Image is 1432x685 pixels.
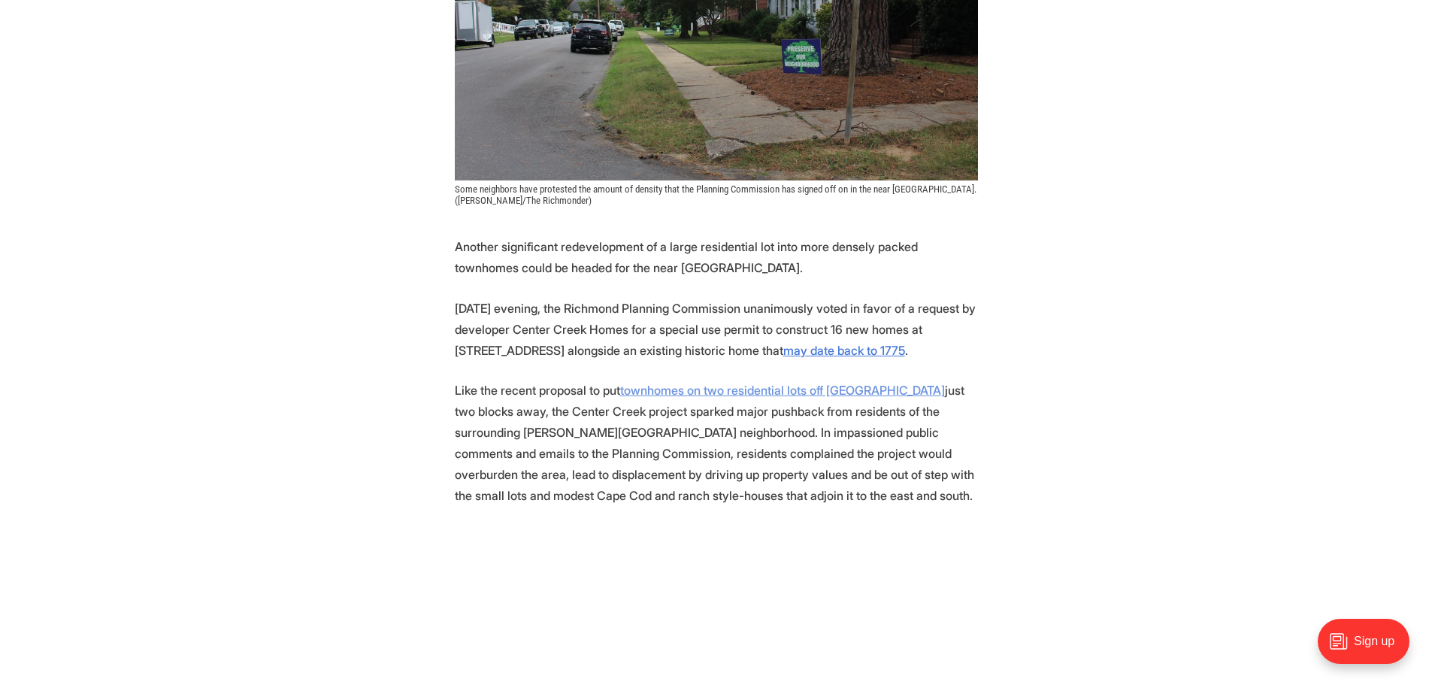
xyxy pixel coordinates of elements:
[455,380,978,506] p: Like the recent proposal to put just two blocks away, the Center Creek project sparked major push...
[783,343,905,358] a: may date back to 1775
[455,298,978,361] p: [DATE] evening, the Richmond Planning Commission unanimously voted in favor of a request by devel...
[455,183,979,206] span: Some neighbors have protested the amount of density that the Planning Commission has signed off o...
[455,236,978,278] p: Another significant redevelopment of a large residential lot into more densely packed townhomes c...
[1305,611,1432,685] iframe: portal-trigger
[620,383,945,398] a: townhomes on two residential lots off [GEOGRAPHIC_DATA]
